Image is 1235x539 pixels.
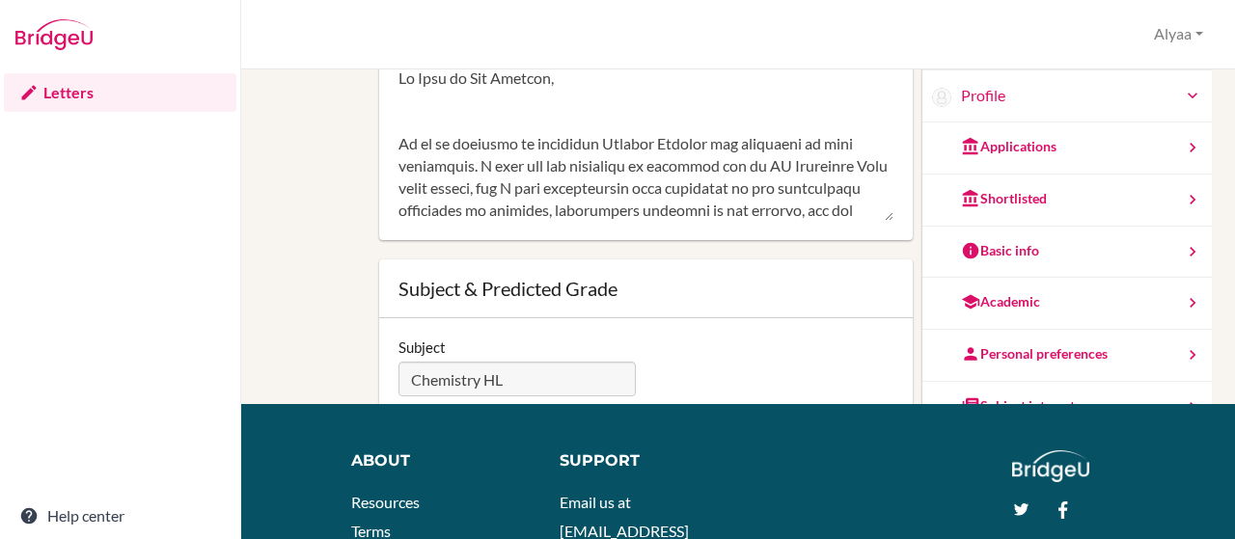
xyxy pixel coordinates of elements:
div: Support [560,450,725,472]
div: Subject interests [961,396,1081,416]
a: Shortlisted [922,175,1212,227]
button: Alyaa [1145,16,1212,52]
a: Personal preferences [922,330,1212,382]
a: Subject interests [922,382,1212,434]
a: Resources [351,493,420,511]
div: Shortlisted [961,189,1047,208]
div: Basic info [961,241,1039,260]
div: Applications [961,137,1057,156]
a: Help center [4,497,236,535]
img: logo_white@2x-f4f0deed5e89b7ecb1c2cc34c3e3d731f90f0f143d5ea2071677605dd97b5244.png [1012,450,1090,482]
a: Academic [922,278,1212,330]
label: Subject [398,337,446,357]
a: Letters [4,73,236,112]
a: Applications [922,122,1212,175]
a: Profile [961,85,1202,107]
div: Personal preferences [961,344,1108,364]
div: About [351,450,530,472]
img: Ashriti Aggarwal [932,88,951,107]
div: Subject & Predicted Grade [398,279,894,298]
img: Bridge-U [15,19,93,50]
div: Academic [961,292,1040,311]
a: Basic info [922,227,1212,279]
